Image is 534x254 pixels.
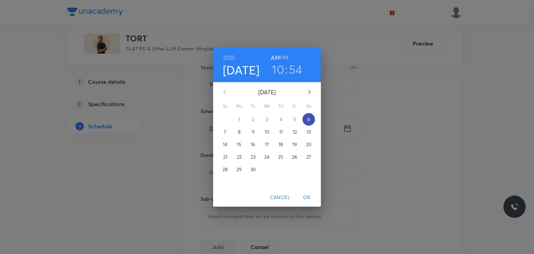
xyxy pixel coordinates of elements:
button: 2025 [223,53,235,63]
button: 17 [261,138,273,151]
button: [DATE] [223,63,260,77]
p: 15 [237,141,241,148]
p: 8 [238,128,241,135]
button: 10 [261,126,273,138]
button: Cancel [267,191,293,204]
button: PM [280,53,288,63]
span: Th [275,103,287,110]
p: 27 [306,153,311,160]
button: 25 [275,151,287,163]
button: 13 [302,126,315,138]
button: 23 [247,151,259,163]
p: 26 [292,153,297,160]
p: 6 [307,116,310,123]
p: 20 [306,141,311,148]
button: 24 [261,151,273,163]
button: 28 [219,163,232,176]
button: 18 [275,138,287,151]
button: 54 [289,62,302,77]
button: 12 [289,126,301,138]
span: Mo [233,103,245,110]
button: 6 [302,113,315,126]
button: 27 [302,151,315,163]
button: 29 [233,163,245,176]
p: 29 [236,166,242,173]
p: 21 [223,153,227,160]
span: OK [299,193,315,202]
p: 30 [250,166,256,173]
h3: : [285,62,288,77]
span: We [261,103,273,110]
p: 11 [279,128,283,135]
p: 28 [222,166,228,173]
button: 9 [247,126,259,138]
p: 13 [307,128,311,135]
button: 11 [275,126,287,138]
button: 20 [302,138,315,151]
span: Tu [247,103,259,110]
button: 14 [219,138,232,151]
p: 24 [264,153,269,160]
p: 22 [237,153,242,160]
button: 7 [219,126,232,138]
button: 8 [233,126,245,138]
button: 21 [219,151,232,163]
p: 14 [223,141,227,148]
button: AM [271,53,280,63]
p: 9 [252,128,254,135]
span: Fr [289,103,301,110]
span: Cancel [270,193,290,202]
button: 15 [233,138,245,151]
p: 19 [292,141,297,148]
button: OK [296,191,318,204]
span: Sa [302,103,315,110]
p: [DATE] [233,88,301,96]
p: 7 [224,128,226,135]
button: 22 [233,151,245,163]
button: 16 [247,138,259,151]
p: 12 [293,128,297,135]
button: 19 [289,138,301,151]
span: Su [219,103,232,110]
p: 25 [278,153,283,160]
p: 16 [251,141,255,148]
button: 30 [247,163,259,176]
p: 18 [278,141,283,148]
p: 10 [265,128,269,135]
button: 26 [289,151,301,163]
button: 10 [272,62,284,77]
p: 17 [265,141,269,148]
p: 23 [251,153,256,160]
